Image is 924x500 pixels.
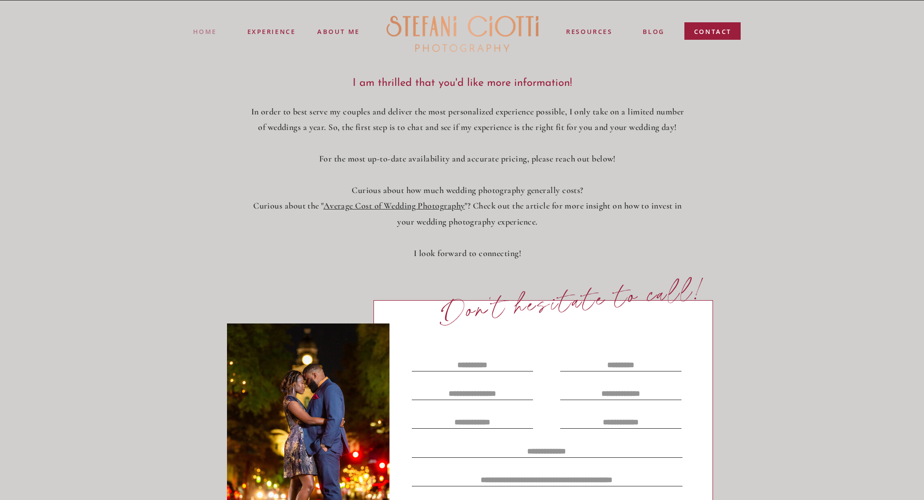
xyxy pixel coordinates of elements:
[643,27,665,38] a: blog
[247,27,295,34] a: experience
[249,104,687,261] p: In order to best serve my couples and deliver the most personalized experience possible, I only t...
[317,27,361,35] a: ABOUT ME
[439,276,708,327] p: Don't hesitate to call!
[566,27,614,38] a: resources
[694,27,732,41] a: contact
[324,200,465,211] a: Average Cost of Wedding Photography
[193,27,216,36] a: Home
[324,77,601,89] h3: I am thrilled that you'd like more information!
